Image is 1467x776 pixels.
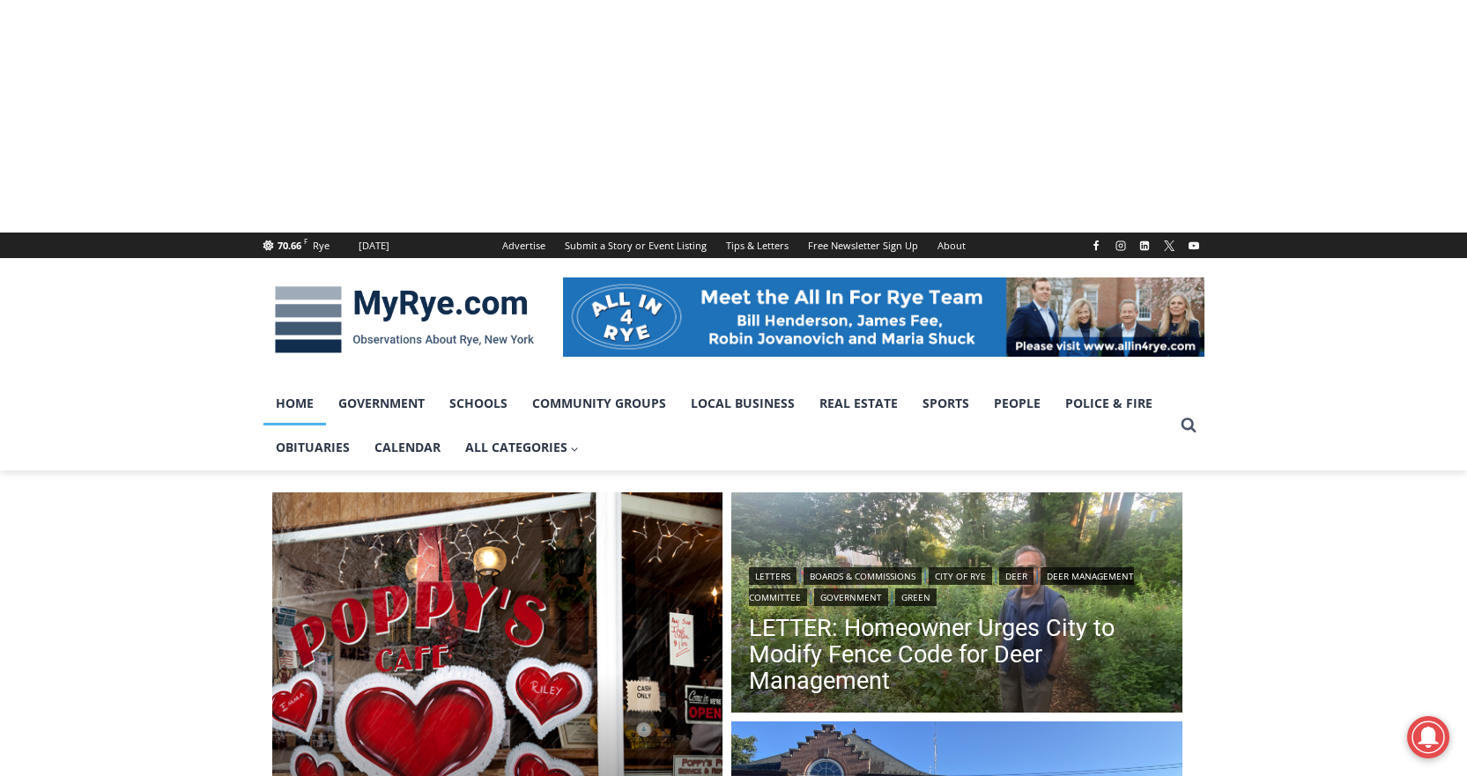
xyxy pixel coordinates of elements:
a: Linkedin [1134,235,1155,256]
a: Instagram [1110,235,1131,256]
nav: Primary Navigation [263,381,1173,470]
a: About [928,233,975,258]
div: | | | | | | [749,564,1165,606]
span: All Categories [465,438,580,457]
a: Schools [437,381,520,425]
a: YouTube [1183,235,1204,256]
a: Local Business [678,381,807,425]
div: [DATE] [359,238,389,254]
a: Boards & Commissions [804,567,922,585]
img: MyRye.com [263,274,545,366]
a: Letters [749,567,796,585]
a: Tips & Letters [716,233,798,258]
a: Green [895,588,937,606]
a: Obituaries [263,425,362,469]
img: All in for Rye [563,277,1204,357]
a: Submit a Story or Event Listing [555,233,716,258]
button: View Search Form [1173,410,1204,441]
a: Calendar [362,425,453,469]
nav: Secondary Navigation [493,233,975,258]
a: LETTER: Homeowner Urges City to Modify Fence Code for Deer Management [749,615,1165,694]
a: Community Groups [520,381,678,425]
a: Home [263,381,326,425]
img: (PHOTO: Shankar Narayan in his native plant perennial garden on Manursing Way in Rye on Sunday, S... [731,492,1182,718]
a: Police & Fire [1053,381,1165,425]
a: City of Rye [929,567,992,585]
a: X [1159,235,1180,256]
span: F [304,236,307,246]
a: All Categories [453,425,592,469]
a: Government [814,588,888,606]
div: Rye [313,238,330,254]
span: 70.66 [278,239,301,252]
a: Deer [999,567,1034,585]
a: Facebook [1085,235,1107,256]
a: Advertise [493,233,555,258]
a: Free Newsletter Sign Up [798,233,928,258]
a: Sports [910,381,982,425]
a: People [982,381,1053,425]
a: Read More LETTER: Homeowner Urges City to Modify Fence Code for Deer Management [731,492,1182,718]
a: Real Estate [807,381,910,425]
a: Government [326,381,437,425]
